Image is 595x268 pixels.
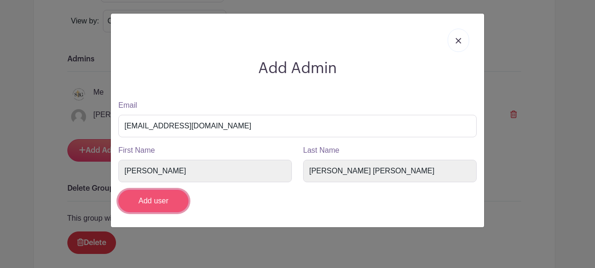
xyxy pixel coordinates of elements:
label: Email [118,100,137,111]
img: close_button-5f87c8562297e5c2d7936805f587ecaba9071eb48480494691a3f1689db116b3.svg [456,38,461,44]
input: Add user [118,190,189,212]
h2: Add Admin [118,60,477,77]
label: First Name [118,145,155,156]
label: Last Name [303,145,339,156]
